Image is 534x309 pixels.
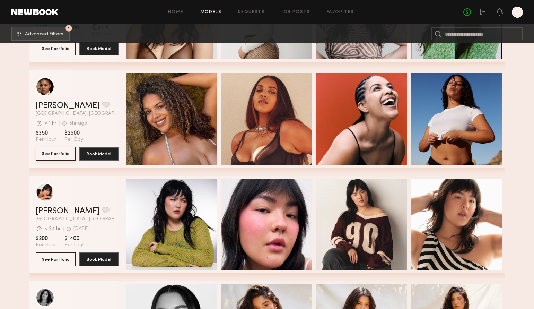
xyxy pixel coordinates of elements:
[25,32,63,37] span: Advanced Filters
[36,42,76,55] button: See Portfolio
[200,10,221,15] a: Models
[36,252,76,266] button: See Portfolio
[64,137,83,143] span: Per Day
[64,130,83,137] span: $2500
[36,111,119,116] span: [GEOGRAPHIC_DATA], [GEOGRAPHIC_DATA]
[11,27,70,41] button: 1Advanced Filters
[79,147,119,161] button: Book Model
[68,27,70,30] span: 1
[36,207,99,215] a: [PERSON_NAME]
[36,147,76,161] button: See Portfolio
[512,7,523,18] a: G
[73,226,89,231] div: [DATE]
[36,130,56,137] span: $350
[36,102,99,110] a: [PERSON_NAME]
[327,10,354,15] a: Favorites
[36,137,56,143] span: Per Hour
[69,121,87,126] div: 5hr ago
[64,242,83,248] span: Per Day
[168,10,184,15] a: Home
[36,235,56,242] span: $200
[36,217,119,222] span: [GEOGRAPHIC_DATA], [GEOGRAPHIC_DATA]
[44,121,56,126] div: < 1 hr
[281,10,310,15] a: Job Posts
[238,10,265,15] a: Requests
[36,147,76,161] a: See Portfolio
[79,42,119,55] button: Book Model
[64,235,83,242] span: $1400
[36,242,56,248] span: Per Hour
[79,252,119,266] button: Book Model
[44,226,61,231] div: < 24 hr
